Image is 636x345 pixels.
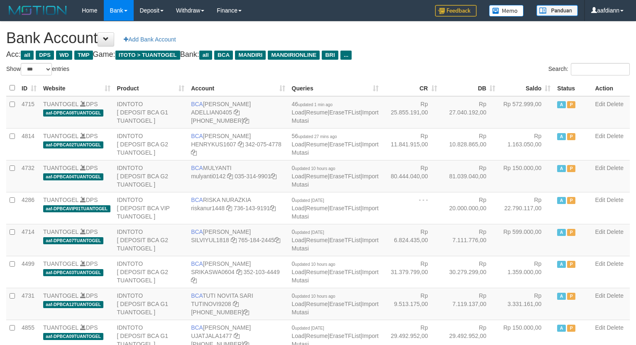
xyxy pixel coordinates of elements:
[114,224,188,256] td: IDNTOTO [ DEPOSIT BCA G2 TUANTOGEL ]
[191,133,203,139] span: BCA
[329,237,360,243] a: EraseTFList
[188,128,288,160] td: [PERSON_NAME] 342-075-4778
[295,166,335,171] span: updated 10 hours ago
[18,96,40,129] td: 4715
[234,333,240,339] a: Copy UJATJALA1477 to clipboard
[557,101,565,108] span: Active
[329,141,360,148] a: EraseTFList
[595,228,605,235] a: Edit
[43,197,78,203] a: TUANTOGEL
[295,326,324,330] span: updated [DATE]
[18,256,40,288] td: 4499
[235,51,266,60] span: MANDIRI
[295,294,335,299] span: updated 10 hours ago
[238,141,244,148] a: Copy HENRYKUS1607 to clipboard
[567,133,575,140] span: Paused
[292,197,324,203] span: 0
[18,224,40,256] td: 4714
[188,80,288,96] th: Account: activate to sort column ascending
[557,325,565,332] span: Active
[499,192,554,224] td: Rp 22.790.117,00
[292,301,305,307] a: Load
[114,160,188,192] td: IDNTOTO [ DEPOSIT BCA G2 TUANTOGEL ]
[43,269,103,276] span: aaf-DPBCA03TUANTOGEL
[329,205,360,211] a: EraseTFList
[6,51,630,59] h4: Acc: Game: Bank:
[292,301,379,316] a: Import Mutasi
[440,80,499,96] th: DB: activate to sort column ascending
[6,30,630,46] h1: Bank Account
[43,228,78,235] a: TUANTOGEL
[274,237,280,243] a: Copy 7651842445 to clipboard
[191,173,225,180] a: mulyanti0142
[499,96,554,129] td: Rp 572.999,00
[74,51,93,60] span: TMP
[292,260,379,284] span: | | |
[607,260,624,267] a: Delete
[188,256,288,288] td: [PERSON_NAME] 352-103-4449
[499,288,554,320] td: Rp 3.331.161,00
[6,63,69,75] label: Show entries
[595,101,605,107] a: Edit
[43,292,78,299] a: TUANTOGEL
[499,224,554,256] td: Rp 599.000,00
[43,165,78,171] a: TUANTOGEL
[607,165,624,171] a: Delete
[292,133,379,156] span: | | |
[322,51,338,60] span: BRI
[499,128,554,160] td: Rp 1.163.050,00
[306,141,328,148] a: Resume
[557,293,565,300] span: Active
[191,141,236,148] a: HENRYKUS1607
[292,197,379,220] span: | | |
[292,228,379,252] span: | | |
[188,288,288,320] td: TUTI NOVITA SARI [PHONE_NUMBER]
[43,301,103,308] span: aaf-DPBCA12TUANTOGEL
[382,96,440,129] td: Rp 25.855.191,00
[114,192,188,224] td: IDNTOTO [ DEPOSIT BCA VIP TUANTOGEL ]
[295,198,324,203] span: updated [DATE]
[440,96,499,129] td: Rp 27.040.192,00
[292,237,379,252] a: Import Mutasi
[298,102,333,107] span: updated 1 min ago
[440,192,499,224] td: Rp 20.000.000,00
[6,4,69,17] img: MOTION_logo.png
[557,165,565,172] span: Active
[292,109,305,116] a: Load
[43,205,110,212] span: aaf-DPBCAVIP01TUANTOGEL
[440,224,499,256] td: Rp 7.111.776,00
[43,141,103,148] span: aaf-DPBCA02TUANTOGEL
[567,261,575,268] span: Paused
[440,128,499,160] td: Rp 10.828.865,00
[18,288,40,320] td: 4731
[40,80,114,96] th: Website: activate to sort column ascending
[191,228,203,235] span: BCA
[191,333,232,339] a: UJATJALA1477
[607,292,624,299] a: Delete
[567,101,575,108] span: Paused
[226,205,232,211] a: Copy riskanur1448 to clipboard
[557,197,565,204] span: Active
[595,133,605,139] a: Edit
[191,301,231,307] a: TUTINOVI9208
[292,173,305,180] a: Load
[21,51,34,60] span: all
[18,160,40,192] td: 4732
[329,173,360,180] a: EraseTFList
[191,260,203,267] span: BCA
[18,80,40,96] th: ID: activate to sort column ascending
[191,205,225,211] a: riskanur1448
[56,51,72,60] span: WD
[114,256,188,288] td: IDNTOTO [ DEPOSIT BCA G2 TUANTOGEL ]
[595,197,605,203] a: Edit
[231,237,237,243] a: Copy SILVIYUL1818 to clipboard
[271,173,276,180] a: Copy 0353149901 to clipboard
[595,260,605,267] a: Edit
[292,260,335,267] span: 0
[382,288,440,320] td: Rp 9.513.175,00
[243,117,249,124] a: Copy 5655032115 to clipboard
[592,80,630,96] th: Action
[382,128,440,160] td: Rp 11.841.915,00
[595,292,605,299] a: Edit
[188,224,288,256] td: [PERSON_NAME] 765-184-2445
